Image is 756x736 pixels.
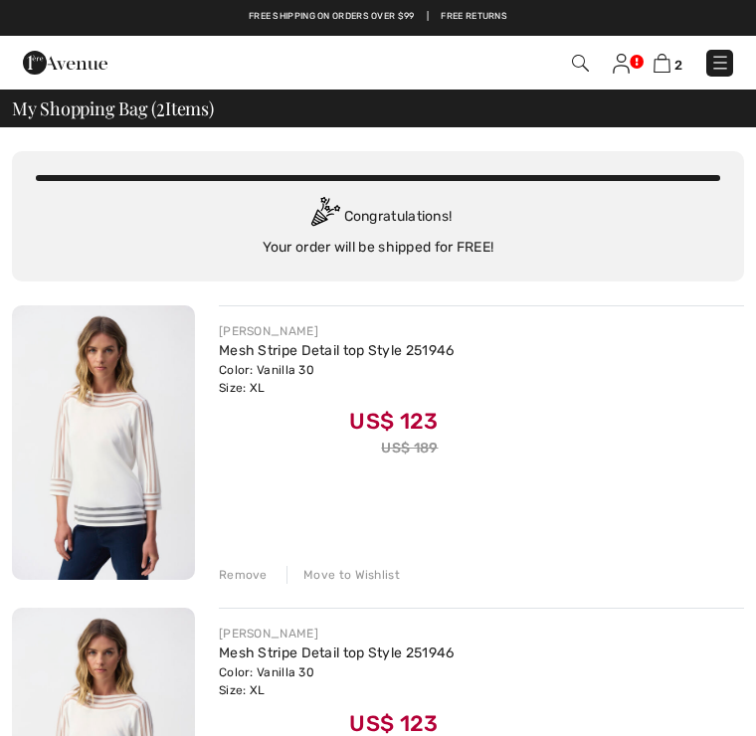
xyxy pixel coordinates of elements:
a: Free Returns [441,10,507,24]
img: Mesh Stripe Detail top Style 251946 [12,305,195,580]
img: My Info [613,54,630,74]
img: Menu [710,53,730,73]
a: Free shipping on orders over $99 [249,10,415,24]
span: | [427,10,429,24]
div: Remove [219,566,268,584]
div: Color: Vanilla 30 Size: XL [219,361,455,397]
span: 2 [674,58,682,73]
div: [PERSON_NAME] [219,625,455,643]
div: [PERSON_NAME] [219,322,455,340]
a: 2 [654,53,682,74]
img: Search [572,55,589,72]
span: My Shopping Bag ( Items) [12,99,214,117]
span: US$ 123 [349,408,438,435]
span: 2 [156,95,165,118]
div: Move to Wishlist [286,566,400,584]
img: Shopping Bag [654,54,670,73]
img: Congratulation2.svg [304,197,344,237]
div: Color: Vanilla 30 Size: XL [219,663,455,699]
a: 1ère Avenue [23,54,107,71]
s: US$ 189 [381,440,438,457]
a: Mesh Stripe Detail top Style 251946 [219,644,455,661]
a: Mesh Stripe Detail top Style 251946 [219,342,455,359]
div: Congratulations! Your order will be shipped for FREE! [36,197,720,258]
img: 1ère Avenue [23,43,107,83]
